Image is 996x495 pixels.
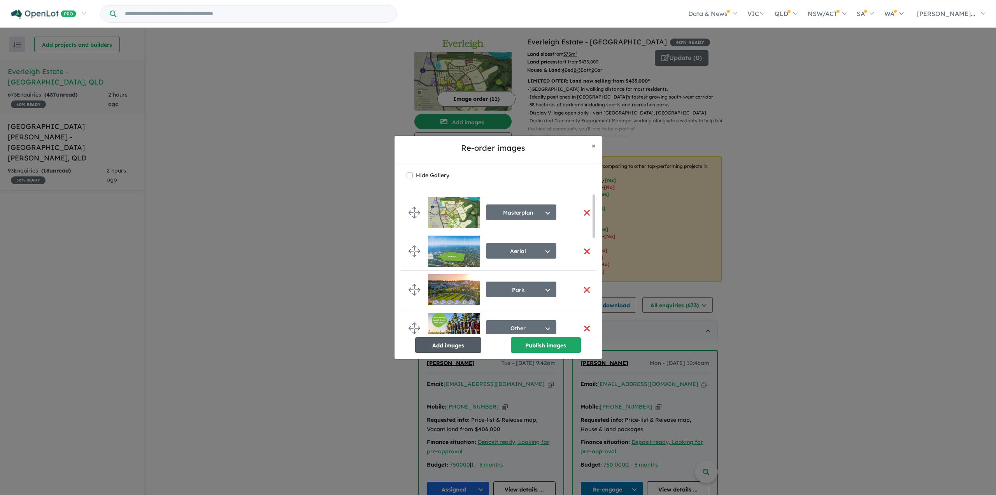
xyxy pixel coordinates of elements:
img: Everleigh%20Estate%20-%20Greenbank___1729494291_2.png [428,313,480,344]
span: [PERSON_NAME]... [917,10,975,18]
h5: Re-order images [401,142,586,154]
img: drag.svg [409,322,420,334]
input: Try estate name, suburb, builder or developer [118,5,395,22]
button: Park [486,282,556,297]
button: Masterplan [486,204,556,220]
button: Other [486,320,556,336]
button: Publish images [511,337,581,353]
button: Aerial [486,243,556,259]
img: Everleigh%20Estate%20-%20Greenbank___1729494291.png [428,274,480,305]
img: drag.svg [409,207,420,218]
span: × [592,141,596,150]
img: drag.svg [409,245,420,257]
img: Everleigh%20Estate%20-%20Greenbank___1729494291_0.png [428,236,480,267]
button: Add images [415,337,481,353]
img: Everleigh%20Estate%20-%20Greenbank___1732755621.png [428,197,480,228]
label: Hide Gallery [416,170,449,181]
img: drag.svg [409,284,420,296]
img: Openlot PRO Logo White [11,9,76,19]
